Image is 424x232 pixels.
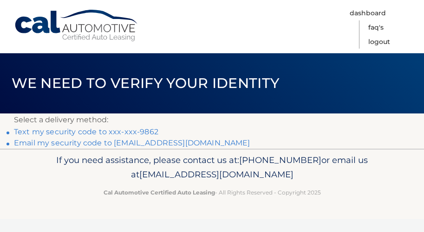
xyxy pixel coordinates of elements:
[104,189,215,196] strong: Cal Automotive Certified Auto Leasing
[14,138,250,147] a: Email my security code to [EMAIL_ADDRESS][DOMAIN_NAME]
[368,35,390,49] a: Logout
[139,169,294,180] span: [EMAIL_ADDRESS][DOMAIN_NAME]
[14,9,139,42] a: Cal Automotive
[12,75,280,92] span: We need to verify your identity
[14,127,158,136] a: Text my security code to xxx-xxx-9862
[350,6,386,20] a: Dashboard
[14,188,410,197] p: - All Rights Reserved - Copyright 2025
[14,113,410,126] p: Select a delivery method:
[239,155,321,165] span: [PHONE_NUMBER]
[14,153,410,182] p: If you need assistance, please contact us at: or email us at
[368,20,384,35] a: FAQ's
